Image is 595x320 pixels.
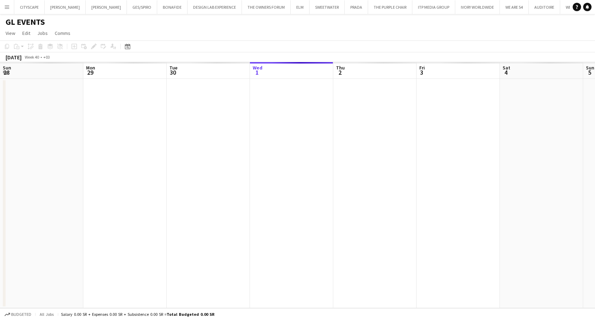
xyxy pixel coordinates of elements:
[86,0,127,14] button: [PERSON_NAME]
[35,29,51,38] a: Jobs
[3,65,11,71] span: Sun
[412,0,455,14] button: ITP MEDIA GROUP
[585,68,594,76] span: 5
[529,0,560,14] button: AUDITOIRE
[455,0,500,14] button: IVORY WORLDWIDE
[242,0,291,14] button: THE OWNERS FORUM
[157,0,188,14] button: BONAFIDE
[253,65,262,71] span: Wed
[310,0,345,14] button: SWEETWATER
[418,68,425,76] span: 3
[61,312,214,317] div: Salary 0.00 SR + Expenses 0.00 SR + Subsistence 0.00 SR =
[500,0,529,14] button: WE ARE 54
[345,0,368,14] button: PRADA
[23,54,40,60] span: Week 40
[502,68,510,76] span: 4
[2,68,11,76] span: 28
[368,0,412,14] button: THE PURPLE CHAIR
[43,54,50,60] div: +03
[55,30,70,36] span: Comms
[419,65,425,71] span: Fri
[6,17,45,27] h1: GL EVENTS
[14,0,45,14] button: CITYSCAPE
[37,30,48,36] span: Jobs
[335,68,345,76] span: 2
[252,68,262,76] span: 1
[45,0,86,14] button: [PERSON_NAME]
[586,65,594,71] span: Sun
[6,54,22,61] div: [DATE]
[86,65,95,71] span: Mon
[503,65,510,71] span: Sat
[336,65,345,71] span: Thu
[38,312,55,317] span: All jobs
[20,29,33,38] a: Edit
[168,68,177,76] span: 30
[22,30,30,36] span: Edit
[291,0,310,14] button: ELM
[188,0,242,14] button: DESIGN LAB EXPERIENCE
[6,30,15,36] span: View
[169,65,177,71] span: Tue
[11,312,31,317] span: Budgeted
[3,29,18,38] a: View
[167,312,214,317] span: Total Budgeted 0.00 SR
[127,0,157,14] button: GES/SPIRO
[52,29,73,38] a: Comms
[3,311,32,318] button: Budgeted
[85,68,95,76] span: 29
